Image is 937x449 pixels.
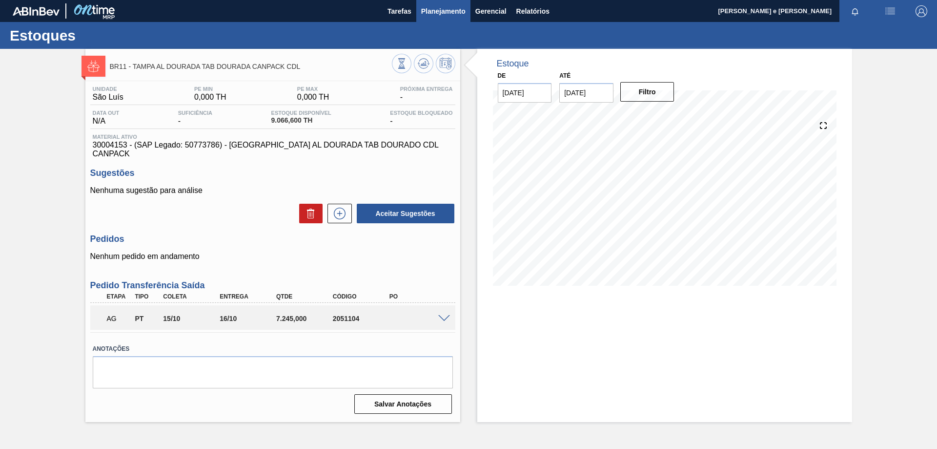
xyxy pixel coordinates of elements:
span: Estoque Bloqueado [390,110,452,116]
button: Aceitar Sugestões [357,204,454,223]
div: 16/10/2025 [217,315,281,322]
div: Estoque [497,59,529,69]
img: Ícone [87,60,100,72]
div: - [387,110,455,126]
span: Planejamento [421,5,466,17]
h3: Sugestões [90,168,455,178]
div: Coleta [161,293,224,300]
div: Código [330,293,394,300]
span: 0,000 TH [297,93,329,102]
div: 7.245,000 [274,315,337,322]
div: Qtde [274,293,337,300]
div: Aguardando Aprovação do Gestor [104,308,134,329]
div: Pedido de Transferência [132,315,162,322]
p: AG [107,315,131,322]
span: PE MIN [194,86,226,92]
div: 2051104 [330,315,394,322]
span: 9.066,600 TH [271,117,331,124]
span: Unidade [93,86,123,92]
span: 0,000 TH [194,93,226,102]
input: dd/mm/yyyy [498,83,552,103]
span: Gerencial [475,5,507,17]
h3: Pedidos [90,234,455,244]
div: - [398,86,455,102]
div: N/A [90,110,122,126]
span: São Luís [93,93,123,102]
button: Filtro [620,82,674,102]
div: Aceitar Sugestões [352,203,455,224]
p: Nenhum pedido em andamento [90,252,455,261]
p: Nenhuma sugestão para análise [90,186,455,195]
div: PO [387,293,450,300]
img: userActions [884,5,896,17]
span: PE MAX [297,86,329,92]
div: Nova sugestão [323,204,352,223]
label: Até [559,72,570,79]
span: BR11 - TAMPA AL DOURADA TAB DOURADA CANPACK CDL [110,63,392,70]
h1: Estoques [10,30,183,41]
button: Atualizar Gráfico [414,54,433,73]
span: Próxima Entrega [400,86,453,92]
div: Etapa [104,293,134,300]
div: - [176,110,215,126]
span: Tarefas [387,5,411,17]
img: TNhmsLtSVTkK8tSr43FrP2fwEKptu5GPRR3wAAAABJRU5ErkJggg== [13,7,60,16]
img: Logout [916,5,927,17]
label: De [498,72,506,79]
span: Suficiência [178,110,212,116]
input: dd/mm/yyyy [559,83,613,103]
button: Notificações [839,4,871,18]
div: 15/10/2025 [161,315,224,322]
label: Anotações [93,342,453,356]
span: Relatórios [516,5,550,17]
span: Material ativo [93,134,453,140]
span: 30004153 - (SAP Legado: 50773786) - [GEOGRAPHIC_DATA] AL DOURADA TAB DOURADO CDL CANPACK [93,141,453,158]
div: Tipo [132,293,162,300]
span: Data out [93,110,120,116]
button: Salvar Anotações [354,394,452,414]
span: Estoque Disponível [271,110,331,116]
div: Excluir Sugestões [294,204,323,223]
button: Visão Geral dos Estoques [392,54,411,73]
h3: Pedido Transferência Saída [90,280,455,291]
div: Entrega [217,293,281,300]
button: Programar Estoque [436,54,455,73]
